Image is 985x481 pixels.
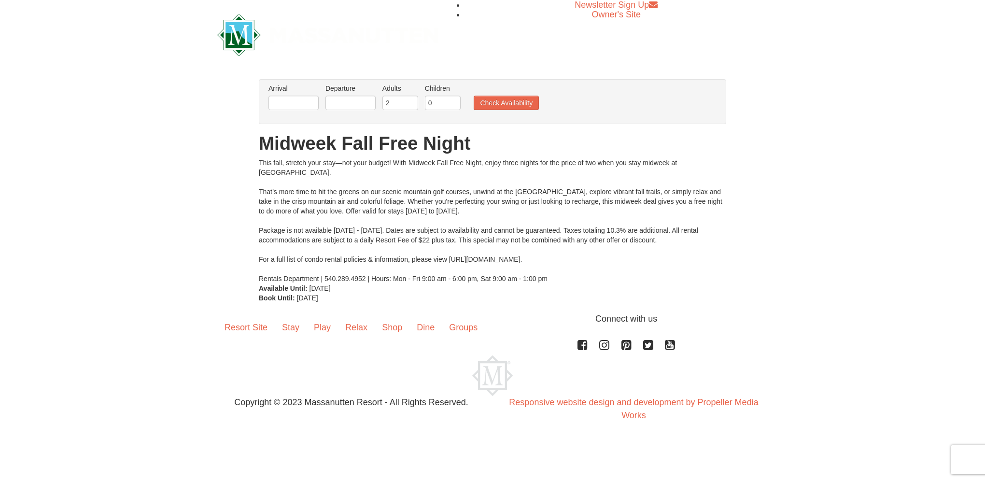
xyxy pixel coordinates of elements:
[268,84,319,93] label: Arrival
[259,158,726,283] div: This fall, stretch your stay—not your budget! With Midweek Fall Free Night, enjoy three nights fo...
[297,294,318,302] span: [DATE]
[338,312,375,342] a: Relax
[474,96,539,110] button: Check Availability
[275,312,307,342] a: Stay
[509,397,758,420] a: Responsive website design and development by Propeller Media Works
[307,312,338,342] a: Play
[217,14,438,56] img: Massanutten Resort Logo
[472,355,513,396] img: Massanutten Resort Logo
[217,312,275,342] a: Resort Site
[592,10,641,19] a: Owner's Site
[210,396,492,409] p: Copyright © 2023 Massanutten Resort - All Rights Reserved.
[409,312,442,342] a: Dine
[375,312,409,342] a: Shop
[310,284,331,292] span: [DATE]
[425,84,461,93] label: Children
[259,284,308,292] strong: Available Until:
[217,22,438,45] a: Massanutten Resort
[217,312,768,325] p: Connect with us
[259,294,295,302] strong: Book Until:
[325,84,376,93] label: Departure
[259,134,726,153] h1: Midweek Fall Free Night
[382,84,418,93] label: Adults
[442,312,485,342] a: Groups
